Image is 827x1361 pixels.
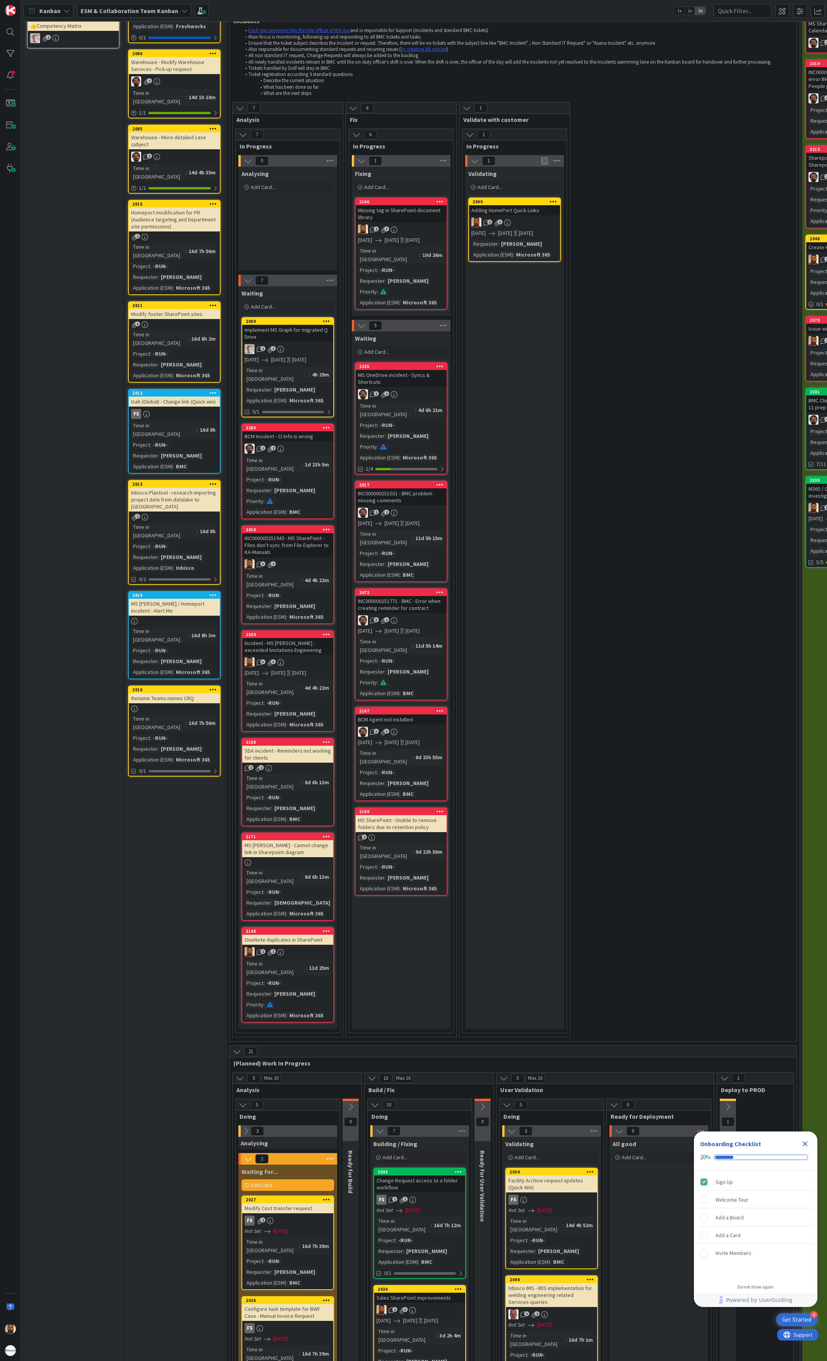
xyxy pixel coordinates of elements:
[358,225,368,235] img: DM
[173,22,174,30] span: :
[129,302,220,319] div: 2011Modify footer SharePoint sites
[286,396,287,405] span: :
[260,346,265,351] span: 1
[242,928,333,945] div: 2148OneNote duplicates in SharePoint
[498,240,499,248] span: :
[271,346,276,351] span: 1
[506,1276,597,1283] div: 2044
[385,236,399,244] span: [DATE]
[242,739,333,746] div: 2168
[245,559,255,569] img: DM
[242,631,333,655] div: 2020Incident - MS [PERSON_NAME] - exceeded limitations Engineering
[469,198,560,205] div: 2009
[241,59,793,65] li: All newly handled incidents remain in BMC until the on-duty officer's shift is over. When the shi...
[131,350,150,358] div: Project
[241,65,793,71] li: Tickets handled by Dolf will stay in BMC
[250,130,263,139] span: 7
[506,1169,597,1175] div: 2034
[174,22,208,30] div: Freshworks
[139,184,146,192] span: 1 / 1
[716,1231,741,1240] div: Add a Card
[364,130,377,139] span: 6
[129,390,220,397] div: 2012
[242,1196,333,1203] div: 2027
[356,198,447,205] div: 2166
[498,229,512,237] span: [DATE]
[242,526,333,533] div: 2018
[187,93,218,101] div: 14d 1h 18m
[776,1313,817,1326] div: Open Get Started checklist, remaining modules: 4
[147,78,152,83] span: 2
[506,1309,597,1319] div: HB
[471,218,481,228] img: DM
[358,277,385,285] div: Requester
[251,1182,275,1189] span: Add Card...
[242,526,333,557] div: 2018INC000000251943 - MS SharePoint - Files don't sync from File Explorer to KA-Manuals
[173,284,174,292] span: :
[697,1174,814,1190] div: Sign Up is complete.
[186,168,187,177] span: :
[716,1248,751,1258] div: Invite Members
[808,93,819,103] img: AC
[369,321,382,330] span: 5
[245,947,255,957] img: DM
[726,1295,792,1305] span: Powered by UserGuiding
[469,205,560,215] div: Adding HomePort Quick Links
[28,21,119,31] div: 👍Competency Matrix
[255,276,268,285] span: 7
[358,508,368,518] img: AC
[187,168,218,177] div: 14d 4h 35m
[132,390,220,396] div: 2012
[272,385,317,394] div: [PERSON_NAME]
[356,225,447,235] div: DM
[241,71,793,78] li: Ticket registration according 3 standard questions
[129,481,220,512] div: 2013Inbisco Plantool - research importing project data from datalake to [GEOGRAPHIC_DATA]
[506,1195,597,1205] div: FS
[356,481,447,488] div: 2017
[356,615,447,625] div: AC
[131,243,186,260] div: Time in [GEOGRAPHIC_DATA]
[242,1323,333,1333] div: FS
[158,360,159,369] span: :
[700,1154,711,1161] div: 20%
[700,1139,761,1148] div: Onboarding Checklist
[738,1284,774,1290] div: Do not show again
[356,389,447,399] div: AC
[468,170,497,177] span: Validating
[376,1305,386,1315] img: DM
[292,356,306,364] div: [DATE]
[419,251,420,259] span: :
[129,208,220,231] div: Homeport modification for PR (Audience targeting and Department site permissions)
[384,391,389,396] span: 1
[131,330,188,347] div: Time in [GEOGRAPHIC_DATA]
[716,1195,748,1204] div: Welcome Tour
[377,266,378,274] span: :
[242,344,333,354] div: Rd
[131,76,141,86] img: AC
[498,220,503,225] span: 1
[474,103,487,113] span: 1
[159,360,204,369] div: [PERSON_NAME]
[310,370,331,379] div: 4h 29m
[139,34,146,42] span: 0 / 1
[245,344,255,354] img: Rd
[129,125,220,132] div: 2085
[242,631,333,638] div: 2020
[808,503,819,513] img: DM
[356,481,447,505] div: 2017INC000000251031 - BMC problem missing comments
[374,1305,465,1315] div: DM
[131,284,173,292] div: Application (ESM)
[401,298,439,307] div: Microsoft 365
[129,592,220,616] div: 2010MS [PERSON_NAME] / Homeport incident - Alert Me
[81,7,178,15] b: ESM & Collaboration Team Kanban
[242,444,333,454] div: AC
[187,247,218,255] div: 16d 7h 56m
[383,1154,407,1161] span: Add Card...
[482,156,495,165] span: 1
[271,385,272,394] span: :
[242,1297,333,1321] div: 2026Configure task template for BWF Case - Manual Invoice Request
[471,229,486,237] span: [DATE]
[384,226,389,231] span: 3
[716,1177,733,1187] div: Sign Up
[245,396,286,405] div: Application (ESM)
